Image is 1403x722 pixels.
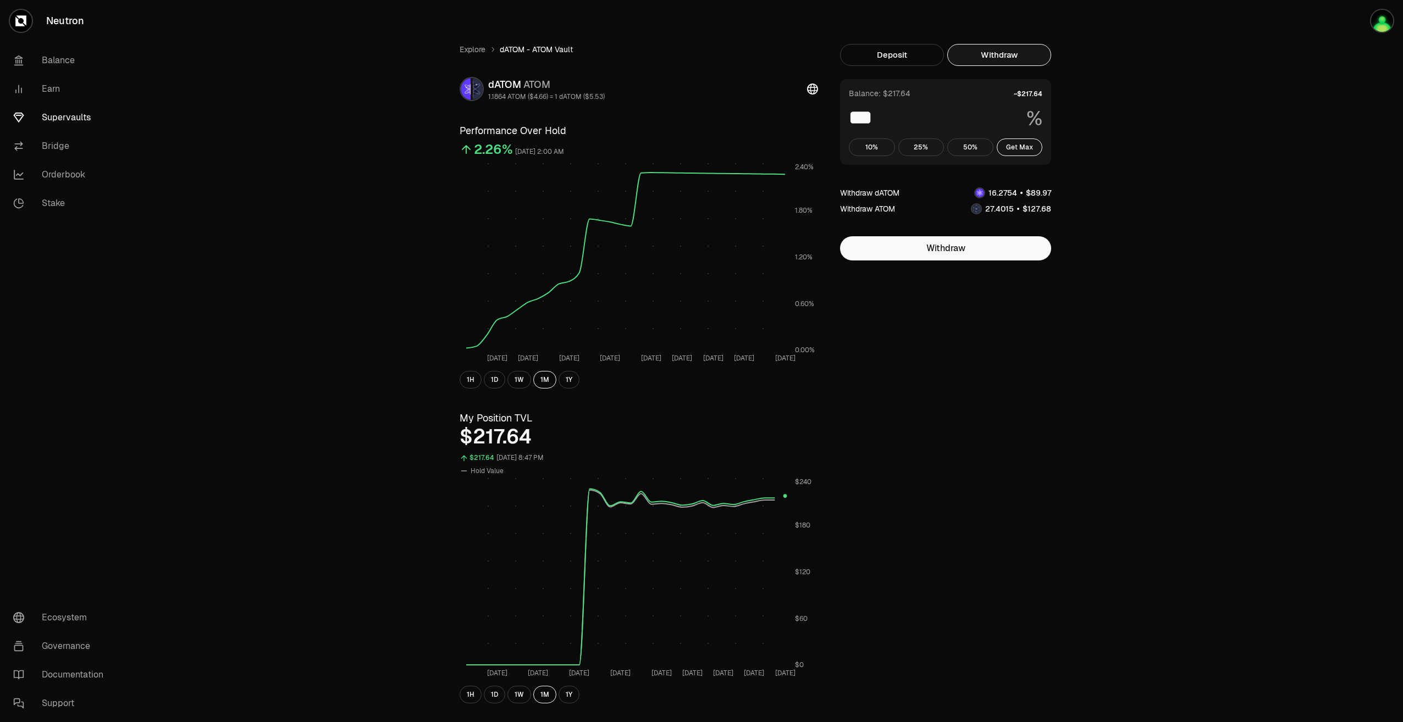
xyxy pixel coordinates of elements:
[461,78,471,100] img: dATOM Logo
[488,77,605,92] div: dATOM
[460,44,485,55] a: Explore
[523,78,550,91] span: ATOM
[795,253,813,262] tspan: 1.20%
[496,452,544,464] div: [DATE] 8:47 PM
[474,141,513,158] div: 2.26%
[473,78,483,100] img: ATOM Logo
[507,686,531,703] button: 1W
[1026,108,1042,130] span: %
[600,354,620,363] tspan: [DATE]
[533,686,556,703] button: 1M
[4,632,119,660] a: Governance
[703,354,723,363] tspan: [DATE]
[4,132,119,160] a: Bridge
[559,354,579,363] tspan: [DATE]
[795,346,815,354] tspan: 0.00%
[744,669,764,677] tspan: [DATE]
[641,354,661,363] tspan: [DATE]
[569,669,589,677] tspan: [DATE]
[507,371,531,388] button: 1W
[4,689,119,718] a: Support
[1371,10,1393,32] img: Ledger
[651,669,672,677] tspan: [DATE]
[559,686,579,703] button: 1Y
[4,160,119,189] a: Orderbook
[840,236,1051,260] button: Withdraw
[672,354,692,363] tspan: [DATE]
[484,371,505,388] button: 1D
[795,163,814,171] tspan: 2.40%
[460,410,818,426] h3: My Position TVL
[469,452,494,464] div: $217.64
[460,426,818,448] div: $217.64
[487,354,507,363] tspan: [DATE]
[460,44,818,55] nav: breadcrumb
[487,669,507,677] tspan: [DATE]
[795,206,813,215] tspan: 1.80%
[849,138,895,156] button: 10%
[4,603,119,632] a: Ecosystem
[795,477,811,486] tspan: $240
[775,354,796,363] tspan: [DATE]
[559,371,579,388] button: 1Y
[849,88,910,99] div: Balance: $217.64
[4,189,119,218] a: Stake
[898,138,944,156] button: 25%
[460,686,482,703] button: 1H
[500,44,573,55] span: dATOM - ATOM Vault
[4,75,119,103] a: Earn
[4,660,119,689] a: Documentation
[460,123,818,138] h3: Performance Over Hold
[713,669,733,677] tspan: [DATE]
[795,521,810,530] tspan: $180
[795,614,808,623] tspan: $60
[528,669,548,677] tspan: [DATE]
[682,669,703,677] tspan: [DATE]
[840,44,944,66] button: Deposit
[997,138,1043,156] button: Get Max
[775,669,796,677] tspan: [DATE]
[460,371,482,388] button: 1H
[972,204,981,213] img: ATOM Logo
[795,660,804,669] tspan: $0
[518,354,538,363] tspan: [DATE]
[488,92,605,101] div: 1.1864 ATOM ($4.66) = 1 dATOM ($5.53)
[484,686,505,703] button: 1D
[734,354,754,363] tspan: [DATE]
[795,568,810,576] tspan: $120
[840,187,899,198] div: Withdraw dATOM
[975,188,984,197] img: dATOM Logo
[4,103,119,132] a: Supervaults
[947,138,993,156] button: 50%
[533,371,556,388] button: 1M
[610,669,631,677] tspan: [DATE]
[795,299,814,308] tspan: 0.60%
[840,203,895,214] div: Withdraw ATOM
[471,466,504,475] span: Hold Value
[4,46,119,75] a: Balance
[947,44,1051,66] button: Withdraw
[515,146,564,158] div: [DATE] 2:00 AM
